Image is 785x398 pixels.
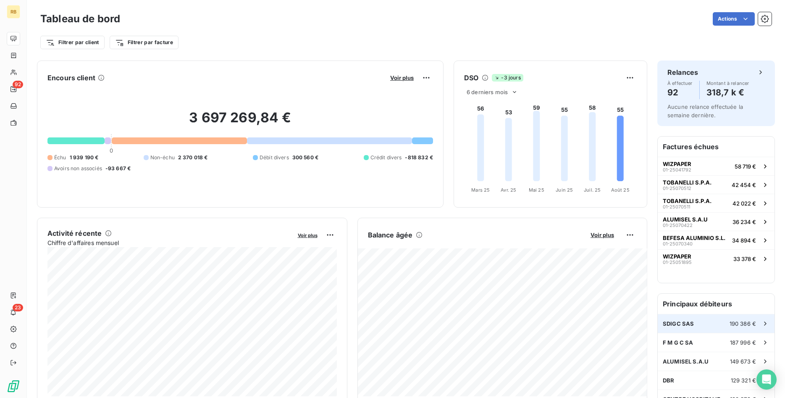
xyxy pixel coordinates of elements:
[667,81,693,86] span: À effectuer
[47,109,433,134] h2: 3 697 269,84 €
[730,358,756,365] span: 149 673 €
[471,187,490,193] tspan: Mars 25
[40,36,105,49] button: Filtrer par client
[706,81,749,86] span: Montant à relancer
[178,154,208,161] span: 2 370 018 €
[658,194,774,212] button: TOBANELLI S.P.A.01-2507051142 022 €
[405,154,433,161] span: -818 832 €
[7,380,20,393] img: Logo LeanPay
[663,161,691,167] span: WIZPAPER
[663,260,692,265] span: 01-25051895
[658,294,774,314] h6: Principaux débiteurs
[298,232,318,238] span: Voir plus
[663,204,690,209] span: 01-25070511
[732,219,756,225] span: 36 234 €
[501,187,516,193] tspan: Avr. 25
[663,198,711,204] span: TOBANELLI S.P.A.
[713,12,755,26] button: Actions
[467,89,508,95] span: 6 derniers mois
[667,86,693,99] h4: 92
[13,81,23,88] span: 92
[584,187,601,193] tspan: Juil. 25
[732,237,756,244] span: 34 894 €
[368,230,413,240] h6: Balance âgée
[658,212,774,231] button: ALUMISEL S.A.U01-2507042236 234 €
[150,154,175,161] span: Non-échu
[706,86,749,99] h4: 318,7 k €
[730,320,756,327] span: 190 386 €
[663,216,708,223] span: ALUMISEL S.A.U
[292,154,318,161] span: 300 560 €
[7,82,20,96] a: 92
[658,249,774,268] button: WIZPAPER01-2505189533 378 €
[370,154,402,161] span: Crédit divers
[13,304,23,311] span: 23
[663,167,691,172] span: 01-25041792
[7,5,20,18] div: RB
[47,238,292,247] span: Chiffre d'affaires mensuel
[464,73,478,83] h6: DSO
[663,179,711,186] span: TOBANELLI S.P.A.
[591,232,614,238] span: Voir plus
[732,182,756,188] span: 42 454 €
[110,147,113,154] span: 0
[47,228,102,238] h6: Activité récente
[663,235,725,241] span: BEFESA ALUMINIO S.L.
[70,154,99,161] span: 1 939 190 €
[492,74,523,82] span: -3 jours
[663,377,674,384] span: DBR
[529,187,544,193] tspan: Mai 25
[105,165,131,172] span: -93 667 €
[54,154,66,161] span: Échu
[40,11,120,26] h3: Tableau de bord
[658,157,774,175] button: WIZPAPER01-2504179258 719 €
[663,320,694,327] span: SDIGC SAS
[663,358,709,365] span: ALUMISEL S.A.U
[667,103,743,119] span: Aucune relance effectuée la semaine dernière.
[295,231,320,239] button: Voir plus
[730,339,756,346] span: 187 996 €
[54,165,102,172] span: Avoirs non associés
[663,186,691,191] span: 01-25070512
[735,163,756,170] span: 58 719 €
[388,74,416,82] button: Voir plus
[663,241,693,246] span: 01-25070340
[732,200,756,207] span: 42 022 €
[658,137,774,157] h6: Factures échues
[663,253,691,260] span: WIZPAPER
[110,36,179,49] button: Filtrer par facture
[47,73,95,83] h6: Encours client
[260,154,289,161] span: Débit divers
[588,231,617,239] button: Voir plus
[667,67,698,77] h6: Relances
[658,231,774,249] button: BEFESA ALUMINIO S.L.01-2507034034 894 €
[733,256,756,262] span: 33 378 €
[390,74,414,81] span: Voir plus
[756,369,777,390] div: Open Intercom Messenger
[663,223,693,228] span: 01-25070422
[658,175,774,194] button: TOBANELLI S.P.A.01-2507051242 454 €
[556,187,573,193] tspan: Juin 25
[663,339,693,346] span: F M G C SA
[611,187,630,193] tspan: Août 25
[731,377,756,384] span: 129 321 €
